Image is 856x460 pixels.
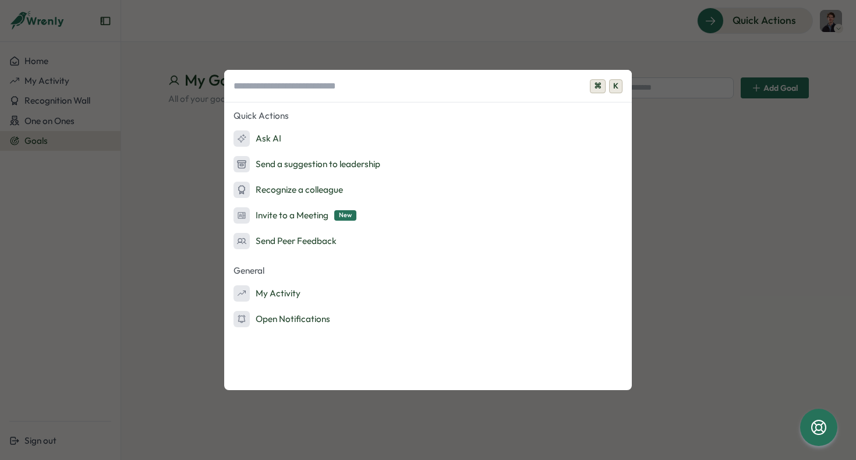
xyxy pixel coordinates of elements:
button: Recognize a colleague [224,178,632,201]
span: ⌘ [590,79,606,93]
button: Send Peer Feedback [224,229,632,253]
p: Quick Actions [224,107,632,125]
div: Send a suggestion to leadership [234,156,380,172]
div: Recognize a colleague [234,182,343,198]
div: Open Notifications [234,311,330,327]
button: Invite to a MeetingNew [224,204,632,227]
button: Open Notifications [224,307,632,331]
div: Invite to a Meeting [234,207,356,224]
button: Send a suggestion to leadership [224,153,632,176]
div: Send Peer Feedback [234,233,337,249]
span: New [334,210,356,220]
div: Ask AI [234,130,281,147]
p: General [224,262,632,279]
button: Ask AI [224,127,632,150]
span: K [609,79,622,93]
div: My Activity [234,285,300,302]
button: My Activity [224,282,632,305]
